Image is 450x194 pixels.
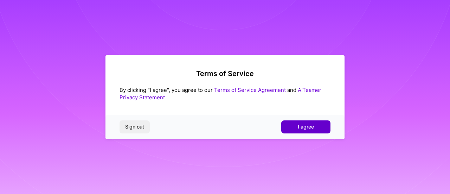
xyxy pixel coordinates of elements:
[298,123,314,130] span: I agree
[125,123,144,130] span: Sign out
[120,69,330,78] h2: Terms of Service
[120,86,330,101] div: By clicking "I agree", you agree to our and
[120,120,150,133] button: Sign out
[214,87,286,93] a: Terms of Service Agreement
[281,120,330,133] button: I agree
